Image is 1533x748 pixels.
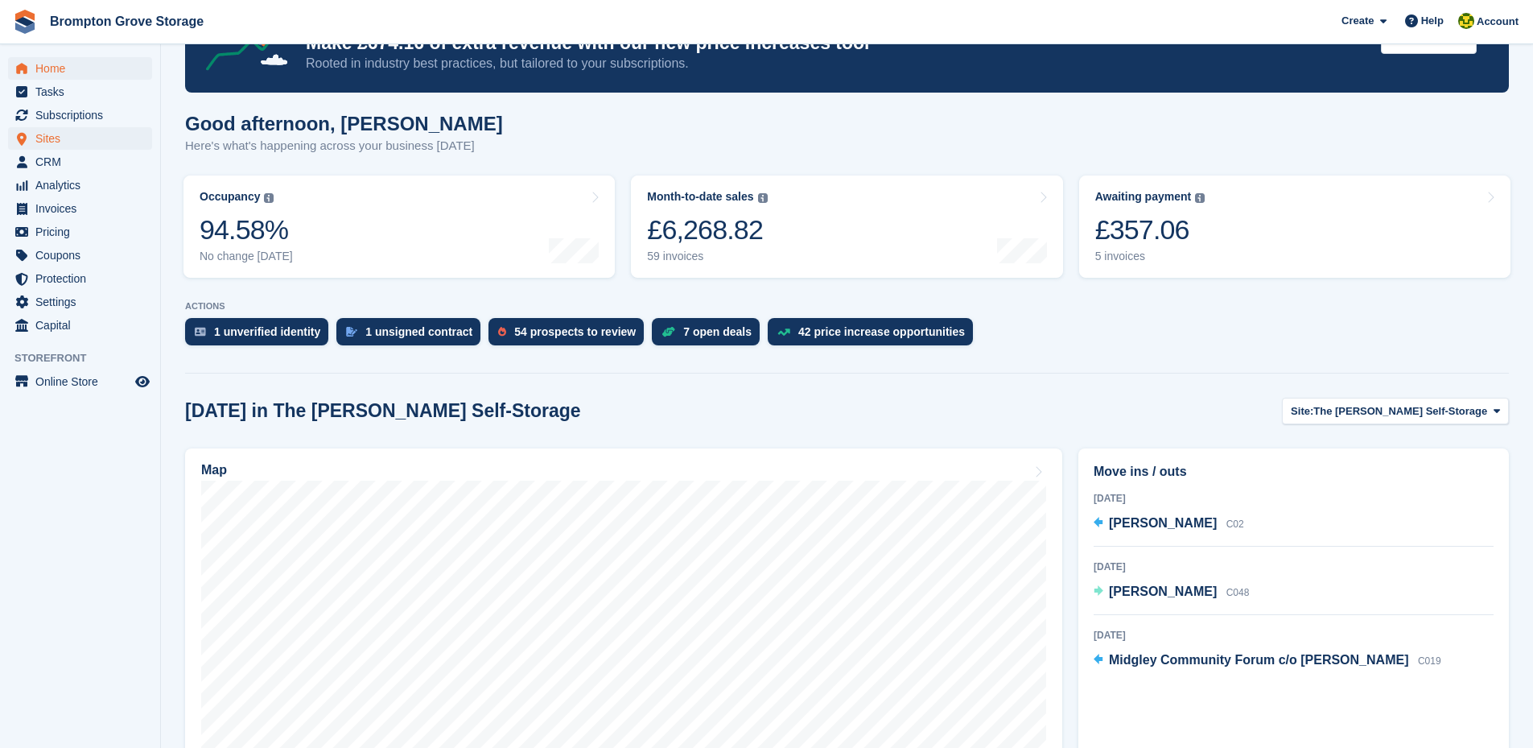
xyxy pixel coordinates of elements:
[1079,176,1510,278] a: Awaiting payment £357.06 5 invoices
[8,174,152,196] a: menu
[8,244,152,267] a: menu
[1109,516,1217,530] span: [PERSON_NAME]
[8,221,152,243] a: menu
[1094,462,1494,481] h2: Move ins / outs
[647,213,767,246] div: £6,268.82
[683,325,752,338] div: 7 open deals
[8,197,152,220] a: menu
[14,350,160,366] span: Storefront
[798,325,965,338] div: 42 price increase opportunities
[35,104,132,126] span: Subscriptions
[35,370,132,393] span: Online Store
[185,400,581,422] h2: [DATE] in The [PERSON_NAME] Self-Storage
[758,193,768,203] img: icon-info-grey-7440780725fd019a000dd9b08b2336e03edf1995a4989e88bcd33f0948082b44.svg
[777,329,790,336] img: price_increase_opportunities-93ffe204e8149a01c8c9dc8f82e8f89637d9d84a8eef4429ea346261dce0b2c0.svg
[35,314,132,337] span: Capital
[201,463,227,477] h2: Map
[8,370,152,393] a: menu
[35,244,132,267] span: Coupons
[1226,519,1244,530] span: C02
[1095,190,1192,204] div: Awaiting payment
[365,325,472,338] div: 1 unsigned contract
[200,213,293,246] div: 94.58%
[35,81,132,103] span: Tasks
[8,127,152,150] a: menu
[13,10,37,34] img: stora-icon-8386f47178a22dfd0bd8f6a31ec36ba5ce8667c1dd55bd0f319d3a0aa187defe.svg
[652,318,768,353] a: 7 open deals
[185,113,503,134] h1: Good afternoon, [PERSON_NAME]
[1421,13,1444,29] span: Help
[8,81,152,103] a: menu
[1094,560,1494,574] div: [DATE]
[8,267,152,290] a: menu
[133,372,152,391] a: Preview store
[35,197,132,220] span: Invoices
[185,301,1509,312] p: ACTIONS
[647,250,767,263] div: 59 invoices
[1195,193,1205,203] img: icon-info-grey-7440780725fd019a000dd9b08b2336e03edf1995a4989e88bcd33f0948082b44.svg
[306,55,1368,72] p: Rooted in industry best practices, but tailored to your subscriptions.
[183,176,615,278] a: Occupancy 94.58% No change [DATE]
[1226,587,1250,598] span: C048
[1094,651,1441,672] a: Midgley Community Forum c/o [PERSON_NAME] C019
[185,137,503,155] p: Here's what's happening across your business [DATE]
[1282,398,1509,424] button: Site: The [PERSON_NAME] Self-Storage
[1341,13,1374,29] span: Create
[1458,13,1474,29] img: Marie Cavalier
[214,325,320,338] div: 1 unverified identity
[264,193,274,203] img: icon-info-grey-7440780725fd019a000dd9b08b2336e03edf1995a4989e88bcd33f0948082b44.svg
[1477,14,1519,30] span: Account
[35,151,132,173] span: CRM
[35,221,132,243] span: Pricing
[1313,403,1487,419] span: The [PERSON_NAME] Self-Storage
[514,325,636,338] div: 54 prospects to review
[488,318,652,353] a: 54 prospects to review
[8,314,152,337] a: menu
[35,57,132,80] span: Home
[8,151,152,173] a: menu
[8,291,152,313] a: menu
[1109,653,1408,667] span: Midgley Community Forum c/o [PERSON_NAME]
[200,190,260,204] div: Occupancy
[631,176,1062,278] a: Month-to-date sales £6,268.82 59 invoices
[1094,491,1494,506] div: [DATE]
[1094,628,1494,643] div: [DATE]
[185,318,336,353] a: 1 unverified identity
[195,327,206,337] img: verify_identity-adf6edd0f0f0b5bbfe63781bf79b02c33cf7c696d77639b501bdc392416b5a36.svg
[8,104,152,126] a: menu
[1094,514,1244,535] a: [PERSON_NAME] C02
[1095,213,1205,246] div: £357.06
[346,327,357,337] img: contract_signature_icon-13c848040528278c33f63329250d36e43548de30e8caae1d1a13099fd9432cc5.svg
[1291,403,1313,419] span: Site:
[1094,582,1249,603] a: [PERSON_NAME] C048
[200,250,293,263] div: No change [DATE]
[1418,655,1441,667] span: C019
[35,174,132,196] span: Analytics
[8,57,152,80] a: menu
[661,326,675,337] img: deal-1b604bf984904fb50ccaf53a9ad4b4a5d6e5aea283cecdc64d6e3604feb123c2.svg
[35,127,132,150] span: Sites
[336,318,488,353] a: 1 unsigned contract
[35,267,132,290] span: Protection
[1109,585,1217,598] span: [PERSON_NAME]
[1095,250,1205,263] div: 5 invoices
[43,8,210,35] a: Brompton Grove Storage
[647,190,753,204] div: Month-to-date sales
[35,291,132,313] span: Settings
[498,327,506,337] img: prospect-51fa495bee0391a8d652442698ab0144808aea92771e9ea1ae160a38d050c398.svg
[768,318,981,353] a: 42 price increase opportunities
